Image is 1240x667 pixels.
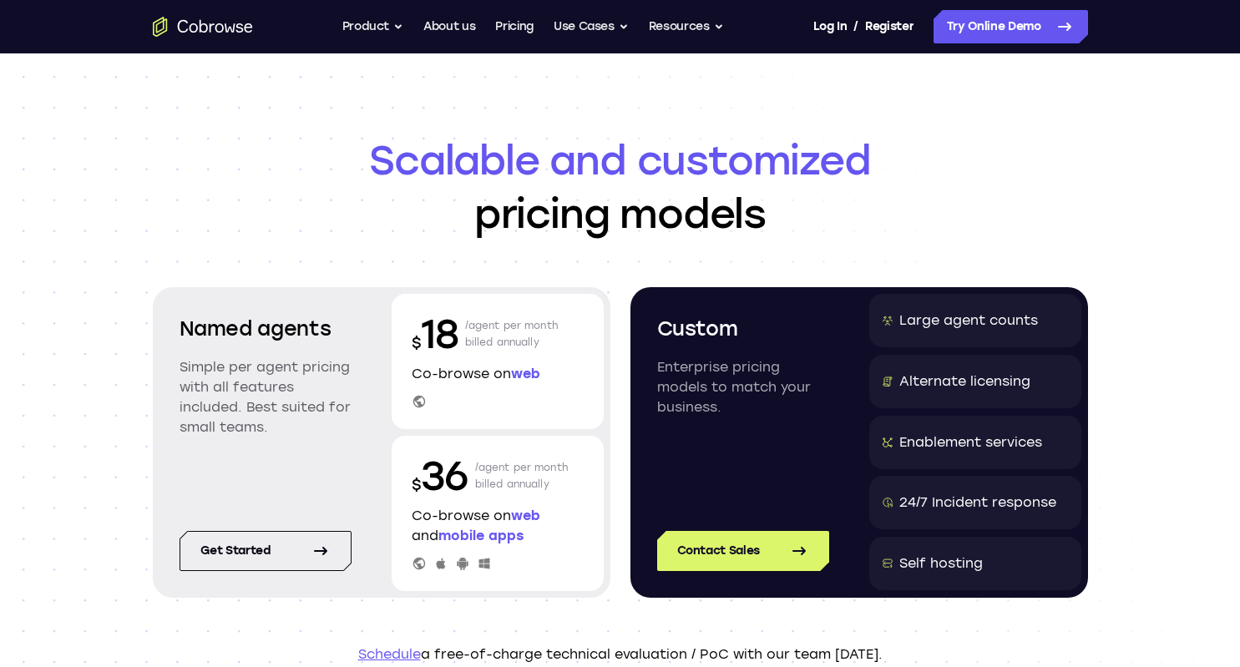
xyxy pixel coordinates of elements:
[342,10,404,43] button: Product
[511,366,540,382] span: web
[899,432,1042,452] div: Enablement services
[180,357,352,437] p: Simple per agent pricing with all features included. Best suited for small teams.
[495,10,534,43] a: Pricing
[657,531,829,571] a: Contact Sales
[554,10,629,43] button: Use Cases
[899,493,1056,513] div: 24/7 Incident response
[465,307,559,361] p: /agent per month billed annually
[153,134,1088,240] h1: pricing models
[511,508,540,523] span: web
[412,506,584,546] p: Co-browse on and
[649,10,724,43] button: Resources
[412,334,422,352] span: $
[153,644,1088,664] p: a free-of-charge technical evaluation / PoC with our team [DATE].
[853,17,858,37] span: /
[358,646,421,662] a: Schedule
[438,528,524,543] span: mobile apps
[423,10,475,43] a: About us
[153,17,253,37] a: Go to the home page
[813,10,847,43] a: Log In
[865,10,914,43] a: Register
[475,449,569,503] p: /agent per month billed annually
[412,364,584,384] p: Co-browse on
[899,553,983,574] div: Self hosting
[934,10,1088,43] a: Try Online Demo
[899,311,1038,331] div: Large agent counts
[412,449,468,503] p: 36
[412,307,458,361] p: 18
[899,371,1030,392] div: Alternate licensing
[180,531,352,571] a: Get started
[412,476,422,494] span: $
[657,357,829,417] p: Enterprise pricing models to match your business.
[657,314,829,344] h2: Custom
[180,314,352,344] h2: Named agents
[153,134,1088,187] span: Scalable and customized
